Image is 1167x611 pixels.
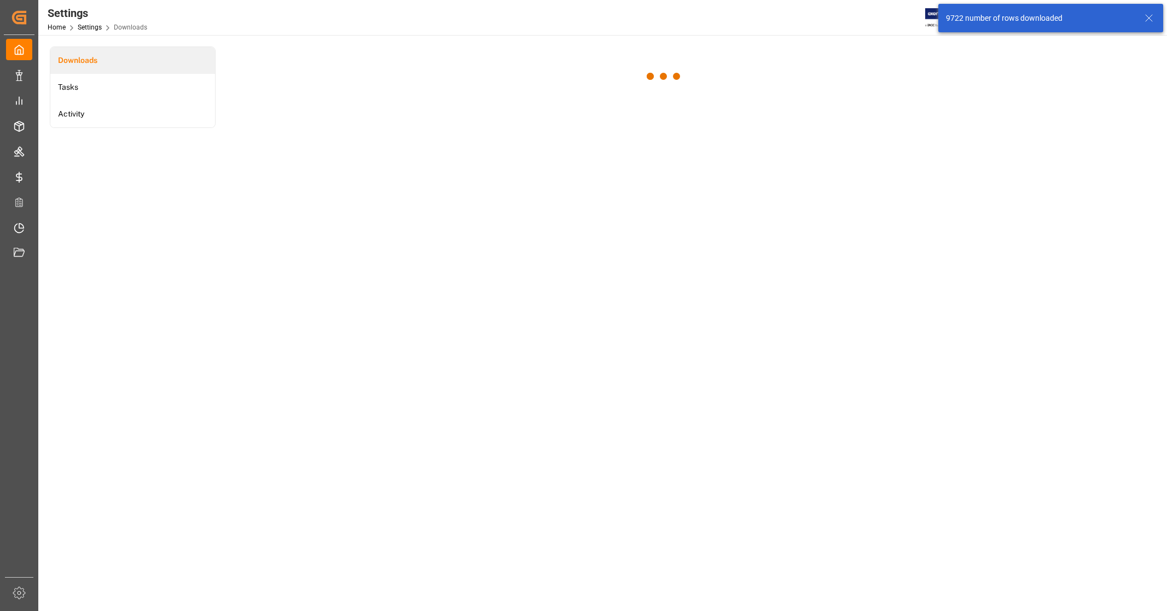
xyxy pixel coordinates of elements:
a: Tasks [50,74,215,101]
div: Settings [48,5,147,21]
a: Home [48,24,66,31]
a: Settings [78,24,102,31]
a: Activity [50,101,215,127]
div: 9722 number of rows downloaded [946,13,1134,24]
a: Downloads [50,47,215,74]
img: Exertis%20JAM%20-%20Email%20Logo.jpg_1722504956.jpg [925,8,963,27]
